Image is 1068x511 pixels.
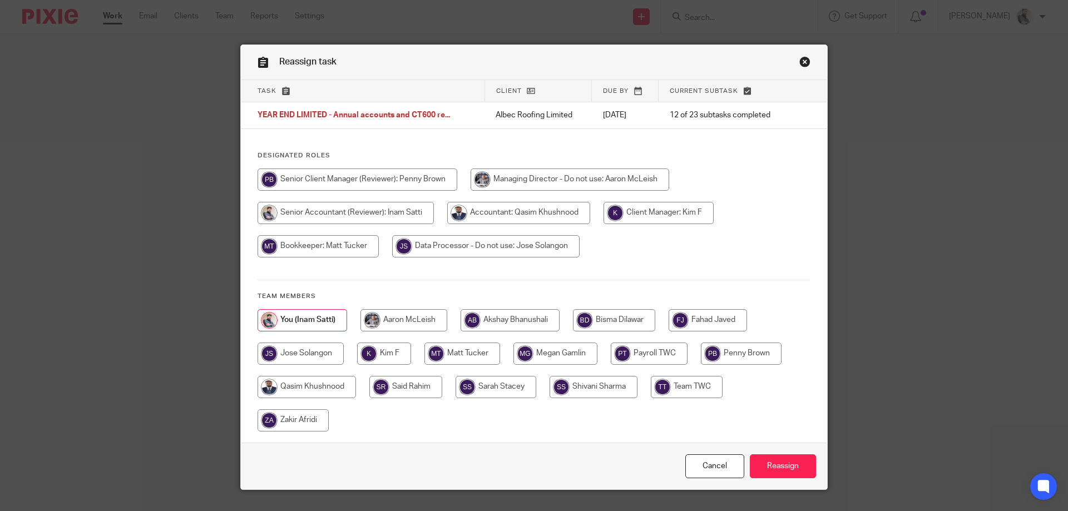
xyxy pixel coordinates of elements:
[670,88,738,94] span: Current subtask
[258,112,450,120] span: YEAR END LIMITED - Annual accounts and CT600 re...
[750,454,816,478] input: Reassign
[799,56,810,71] a: Close this dialog window
[659,102,792,129] td: 12 of 23 subtasks completed
[496,110,580,121] p: Albec Roofing Limited
[258,88,276,94] span: Task
[258,292,810,301] h4: Team members
[603,110,647,121] p: [DATE]
[258,151,810,160] h4: Designated Roles
[496,88,522,94] span: Client
[279,57,337,66] span: Reassign task
[603,88,629,94] span: Due by
[685,454,744,478] a: Close this dialog window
